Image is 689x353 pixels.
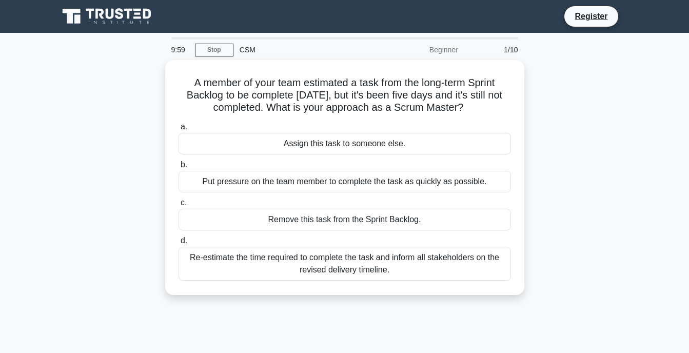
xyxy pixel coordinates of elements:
[179,171,511,192] div: Put pressure on the team member to complete the task as quickly as possible.
[181,236,187,245] span: d.
[568,10,614,23] a: Register
[375,40,464,60] div: Beginner
[233,40,375,60] div: CSM
[181,122,187,131] span: a.
[181,198,187,207] span: c.
[179,209,511,230] div: Remove this task from the Sprint Backlog.
[165,40,195,60] div: 9:59
[179,247,511,281] div: Re-estimate the time required to complete the task and inform all stakeholders on the revised del...
[181,160,187,169] span: b.
[464,40,524,60] div: 1/10
[195,44,233,56] a: Stop
[178,76,512,114] h5: A member of your team estimated a task from the long-term Sprint Backlog to be complete [DATE], b...
[179,133,511,154] div: Assign this task to someone else.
